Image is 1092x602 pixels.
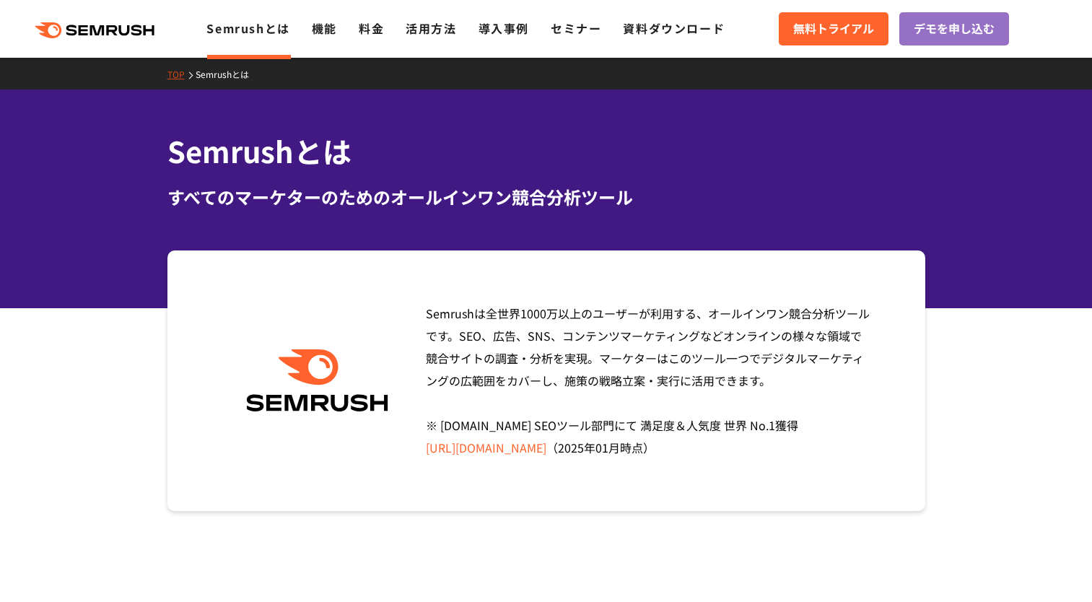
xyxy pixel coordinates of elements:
a: TOP [167,68,196,80]
a: 料金 [359,19,384,37]
a: [URL][DOMAIN_NAME] [426,439,546,456]
a: 無料トライアル [779,12,888,45]
a: セミナー [551,19,601,37]
a: 活用方法 [406,19,456,37]
span: デモを申し込む [914,19,995,38]
a: 導入事例 [479,19,529,37]
a: デモを申し込む [899,12,1009,45]
a: 資料ダウンロード [623,19,725,37]
h1: Semrushとは [167,130,925,173]
a: Semrushとは [196,68,260,80]
span: 無料トライアル [793,19,874,38]
a: Semrushとは [206,19,289,37]
a: 機能 [312,19,337,37]
img: Semrush [239,349,396,412]
div: すべてのマーケターのためのオールインワン競合分析ツール [167,184,925,210]
span: Semrushは全世界1000万以上のユーザーが利用する、オールインワン競合分析ツールです。SEO、広告、SNS、コンテンツマーケティングなどオンラインの様々な領域で競合サイトの調査・分析を実現... [426,305,870,456]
